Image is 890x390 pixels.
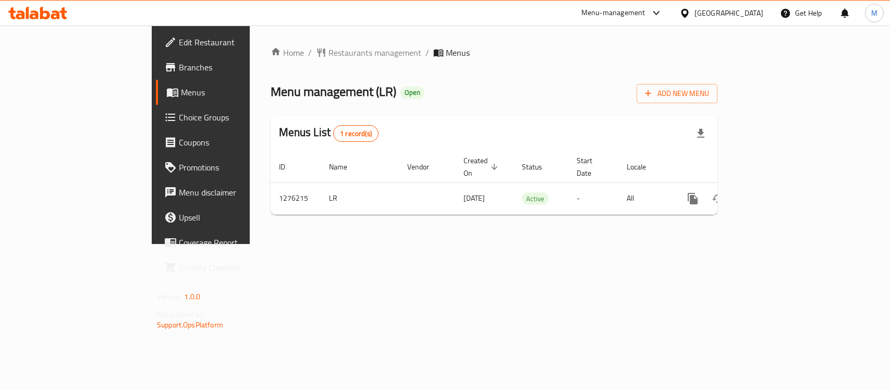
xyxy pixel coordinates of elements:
[333,125,379,142] div: Total records count
[179,211,292,224] span: Upsell
[156,130,300,155] a: Coupons
[321,182,399,214] td: LR
[179,161,292,174] span: Promotions
[179,61,292,74] span: Branches
[271,80,396,103] span: Menu management ( LR )
[568,182,618,214] td: -
[179,136,292,149] span: Coupons
[179,236,292,249] span: Coverage Report
[871,7,877,19] span: M
[156,230,300,255] a: Coverage Report
[157,318,223,332] a: Support.OpsPlatform
[156,205,300,230] a: Upsell
[577,154,606,179] span: Start Date
[680,186,705,211] button: more
[156,180,300,205] a: Menu disclaimer
[157,290,182,303] span: Version:
[618,182,672,214] td: All
[184,290,200,303] span: 1.0.0
[688,121,713,146] div: Export file
[179,261,292,274] span: Grocery Checklist
[464,154,501,179] span: Created On
[271,151,789,215] table: enhanced table
[627,161,660,173] span: Locale
[705,186,730,211] button: Change Status
[156,80,300,105] a: Menus
[400,87,424,99] div: Open
[308,46,312,59] li: /
[400,88,424,97] span: Open
[425,46,429,59] li: /
[156,55,300,80] a: Branches
[694,7,763,19] div: [GEOGRAPHIC_DATA]
[156,30,300,55] a: Edit Restaurant
[279,125,379,142] h2: Menus List
[329,161,361,173] span: Name
[271,46,717,59] nav: breadcrumb
[446,46,470,59] span: Menus
[181,86,292,99] span: Menus
[156,255,300,280] a: Grocery Checklist
[672,151,789,183] th: Actions
[328,46,421,59] span: Restaurants management
[157,308,205,321] span: Get support on:
[156,105,300,130] a: Choice Groups
[581,7,645,19] div: Menu-management
[522,192,548,205] div: Active
[179,111,292,124] span: Choice Groups
[316,46,421,59] a: Restaurants management
[645,87,709,100] span: Add New Menu
[637,84,717,103] button: Add New Menu
[156,155,300,180] a: Promotions
[522,161,556,173] span: Status
[179,36,292,48] span: Edit Restaurant
[407,161,443,173] span: Vendor
[464,191,485,205] span: [DATE]
[279,161,299,173] span: ID
[179,186,292,199] span: Menu disclaimer
[522,193,548,205] span: Active
[334,129,378,139] span: 1 record(s)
